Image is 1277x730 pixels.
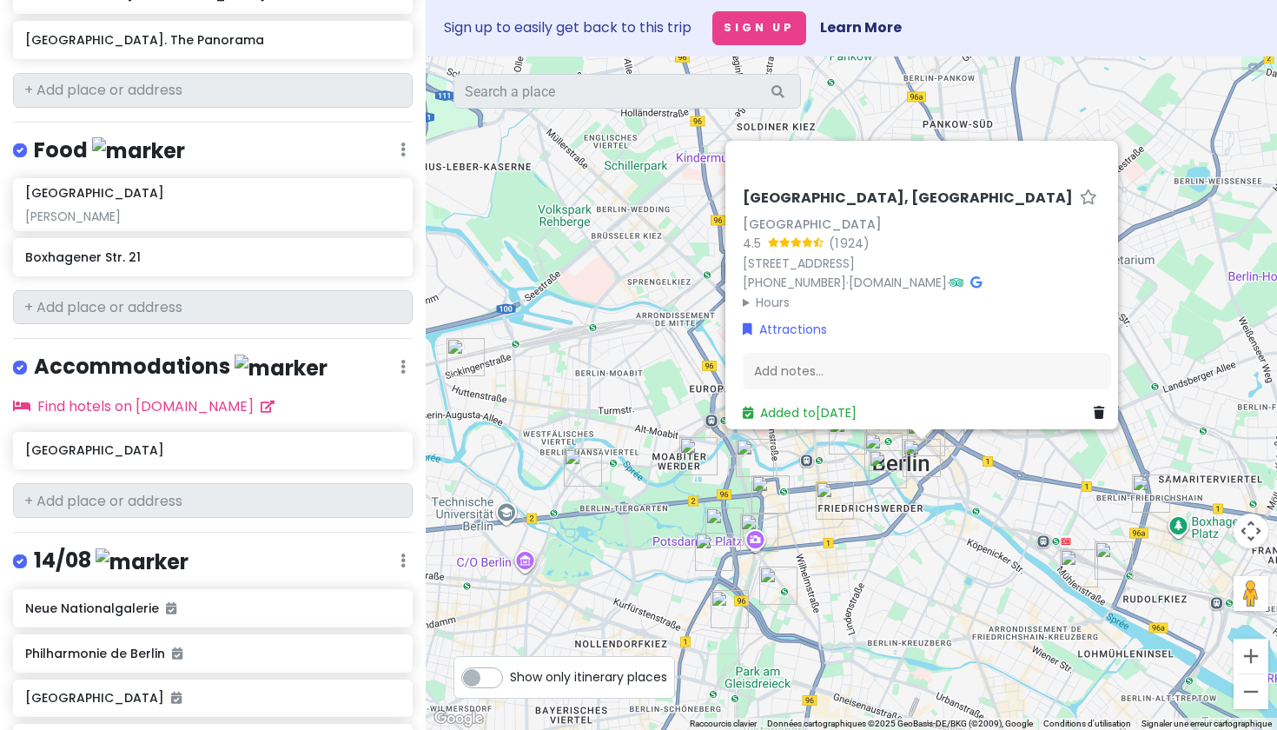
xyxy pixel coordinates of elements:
div: EAST SIDE MALL [1095,541,1133,580]
div: Bunker de l'histoire de Berlin [759,567,797,605]
div: Classic-Remise Berlin [447,338,485,376]
a: Star place [1080,189,1097,208]
div: Vendredi 15/08 [751,475,790,514]
i: Added to itinerary [172,647,182,660]
div: (1 924) [829,234,870,253]
h6: Philharmonie de Berlin [25,646,400,661]
div: Maison des cultures du monde [679,437,718,475]
h4: 14/08 [34,547,189,575]
button: Faites glisser Pegman sur la carte pour ouvrir Street View [1234,576,1268,611]
img: marker [92,137,185,164]
div: Île aux Musées [869,450,907,488]
i: Tripadvisor [949,276,963,289]
div: East Side Gallery [1060,549,1098,587]
h6: [GEOGRAPHIC_DATA] [25,442,400,458]
div: Alexanderplatz [926,408,964,447]
span: Données cartographiques ©2025 GeoBasis-DE/BKG (©2009), Google [767,719,1033,728]
div: [PERSON_NAME] [25,209,400,224]
span: Show only itinerary places [510,667,667,687]
div: cathédrale de Berlin [864,433,903,471]
i: Added to itinerary [166,602,176,614]
div: Flottwell Berlin Hotel & Residenz am Park [711,590,749,628]
a: Delete place [1094,402,1111,421]
a: [STREET_ADDRESS] [743,254,855,271]
input: + Add place or address [13,483,413,518]
button: Fermer [1076,141,1118,182]
a: [PHONE_NUMBER] [743,274,846,291]
img: Google [430,707,487,730]
a: Learn More [820,17,902,37]
h4: Food [34,136,185,165]
div: Boxhagener Str. 21 [1132,474,1170,513]
h6: [GEOGRAPHIC_DATA], [GEOGRAPHIC_DATA] [743,189,1073,208]
a: Attractions [743,319,827,338]
input: + Add place or address [13,73,413,108]
i: Google Maps [970,276,982,289]
button: Commandes de la caméra de la carte [1234,514,1268,548]
h6: Neue Nationalgalerie [25,601,400,616]
button: Raccourcis clavier [690,718,757,730]
div: Philharmonie de Berlin [705,508,744,546]
h6: Boxhagener Str. 21 [25,249,400,265]
h6: [GEOGRAPHIC_DATA] [25,690,400,706]
button: Sign Up [712,11,806,45]
h4: Accommodations [34,353,328,382]
div: Neue Nationalgalerie [695,533,733,571]
a: Find hotels on [DOMAIN_NAME] [13,396,275,416]
div: Potsdamer Platz [740,514,778,552]
div: Add notes... [743,353,1111,389]
div: Pergamon Museum. The Panorama [829,416,867,455]
div: [GEOGRAPHIC_DATA] [743,215,1111,234]
h6: [GEOGRAPHIC_DATA]. The Panorama [25,32,400,48]
h6: [GEOGRAPHIC_DATA] [25,185,164,201]
button: Zoom arrière [1234,674,1268,709]
div: · · [743,189,1111,313]
input: Search a place [453,74,801,109]
div: tour de télévision [907,418,945,456]
div: Alvar-Aalto-Haus (Hansaviertel) [564,448,602,487]
a: Ouvrir cette zone dans Google Maps (dans une nouvelle fenêtre) [430,707,487,730]
div: Rotes Rathaus, Hôtel de Ville [903,439,941,477]
a: Added to[DATE] [743,403,857,421]
a: Conditions d'utilisation [1043,719,1131,728]
input: + Add place or address [13,290,413,325]
img: marker [96,548,189,575]
summary: Hours [743,293,1111,312]
a: [DOMAIN_NAME] [849,274,947,291]
a: Signaler une erreur cartographique [1141,719,1272,728]
div: Gendarmenmarkt [816,481,854,520]
img: marker [235,355,328,382]
i: Added to itinerary [171,692,182,704]
div: 4.5 [743,234,768,253]
div: Bundestag [736,439,774,477]
button: Zoom avant [1234,639,1268,674]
